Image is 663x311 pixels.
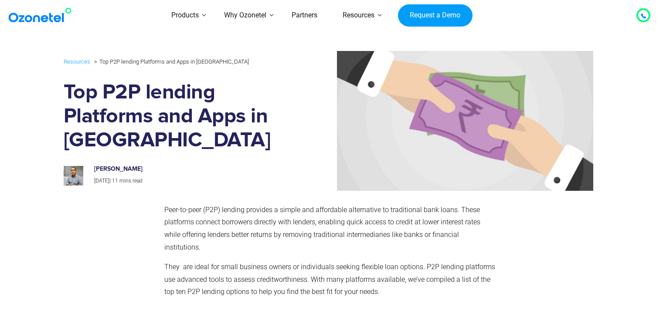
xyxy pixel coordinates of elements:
[64,81,287,152] h1: Top P2P lending Platforms and Apps in [GEOGRAPHIC_DATA]
[64,166,83,186] img: prashanth-kancherla_avatar-200x200.jpeg
[64,57,90,67] a: Resources
[94,166,278,173] h6: [PERSON_NAME]
[112,178,118,184] span: 11
[293,51,593,190] img: peer-to-peer lending platforms
[398,4,473,27] a: Request a Demo
[164,206,480,251] span: Peer-to-peer (P2P) lending provides a simple and affordable alternative to traditional bank loans...
[164,263,495,296] span: They are ideal for small business owners or individuals seeking flexible loan options. P2P lendin...
[94,176,278,186] p: |
[119,178,143,184] span: mins read
[92,56,249,67] li: Top P2P lending Platforms and Apps in [GEOGRAPHIC_DATA]
[94,178,109,184] span: [DATE]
